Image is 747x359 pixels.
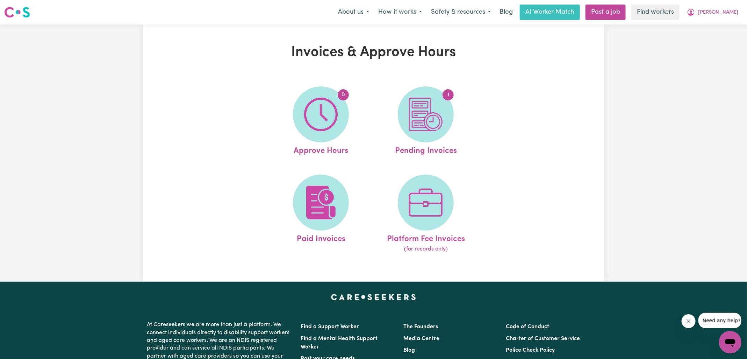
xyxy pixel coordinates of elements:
a: Paid Invoices [271,175,371,254]
a: Careseekers logo [4,4,30,20]
a: Find workers [631,5,680,20]
a: AI Worker Match [520,5,580,20]
button: About us [333,5,374,20]
iframe: Message from company [698,313,741,328]
a: Blog [495,5,517,20]
span: Approve Hours [294,142,348,157]
span: Platform Fee Invoices [387,231,465,245]
a: Platform Fee Invoices(for records only) [375,175,476,254]
iframe: Close message [682,314,696,328]
span: Pending Invoices [395,142,457,157]
a: Media Centre [403,336,439,342]
a: Careseekers home page [331,294,416,300]
span: Paid Invoices [297,231,345,245]
a: Code of Conduct [506,324,549,330]
a: Find a Support Worker [301,324,359,330]
iframe: Button to launch messaging window [719,331,741,353]
a: Find a Mental Health Support Worker [301,336,378,350]
span: [PERSON_NAME] [698,9,738,16]
a: Police Check Policy [506,347,555,353]
span: 0 [338,89,349,100]
h1: Invoices & Approve Hours [224,44,523,61]
img: Careseekers logo [4,6,30,19]
span: 1 [443,89,454,100]
a: Pending Invoices [375,86,476,157]
a: Approve Hours [271,86,371,157]
a: Charter of Customer Service [506,336,580,342]
span: (for records only) [404,245,448,253]
button: How it works [374,5,426,20]
a: Post a job [586,5,626,20]
button: Safety & resources [426,5,495,20]
button: My Account [682,5,743,20]
a: The Founders [403,324,438,330]
a: Blog [403,347,415,353]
